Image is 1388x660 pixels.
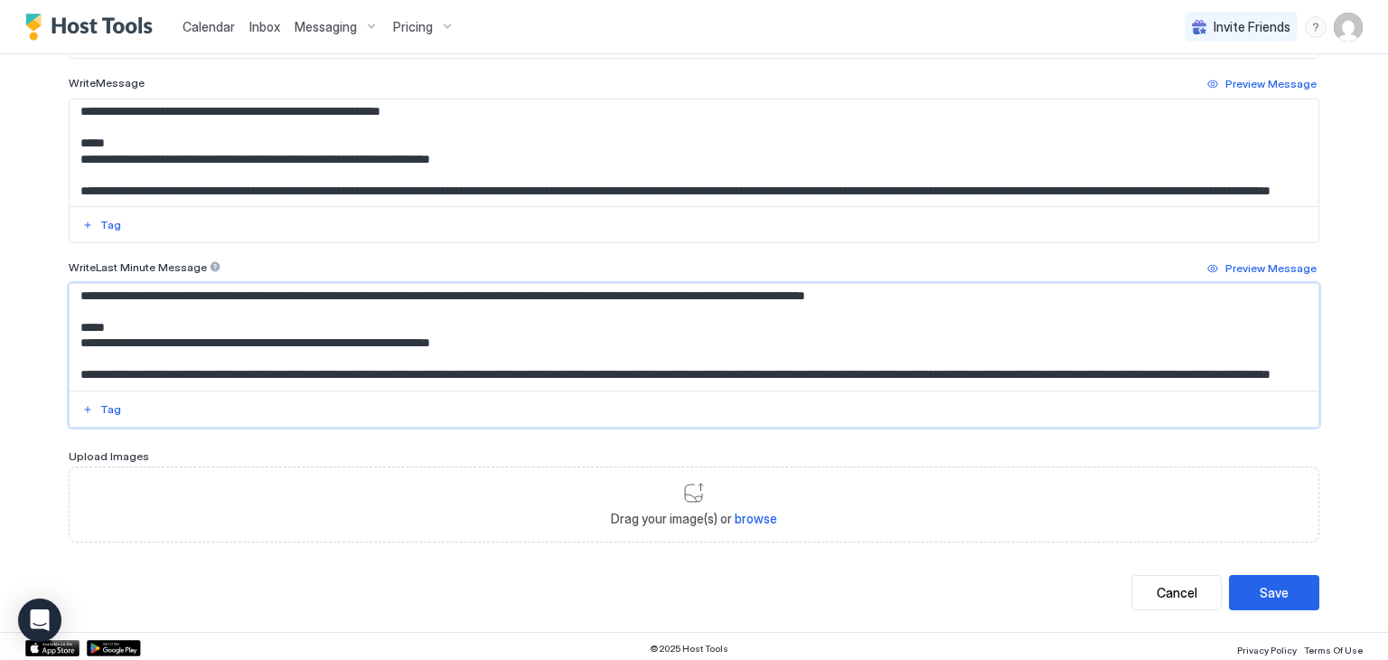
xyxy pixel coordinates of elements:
[1334,13,1363,42] div: User profile
[1205,258,1319,279] button: Preview Message
[1157,583,1197,602] div: Cancel
[80,214,124,236] button: Tag
[18,599,61,642] div: Open Intercom Messenger
[70,99,1318,206] textarea: Input Field
[69,449,149,463] span: Upload Images
[393,19,433,35] span: Pricing
[87,640,141,656] a: Google Play Store
[1304,639,1363,658] a: Terms Of Use
[1237,645,1297,655] span: Privacy Policy
[1225,76,1317,92] div: Preview Message
[100,217,121,233] div: Tag
[1260,583,1289,602] div: Save
[1229,575,1319,610] button: Save
[1305,16,1327,38] div: menu
[1237,639,1297,658] a: Privacy Policy
[1131,575,1222,610] button: Cancel
[735,511,777,526] span: browse
[1205,73,1319,95] button: Preview Message
[249,17,280,36] a: Inbox
[183,17,235,36] a: Calendar
[70,284,1318,391] textarea: Input Field
[249,19,280,34] span: Inbox
[80,399,124,420] button: Tag
[611,511,777,527] span: Drag your image(s) or
[69,76,145,90] span: Write Message
[69,260,207,274] span: Write Last Minute Message
[295,19,357,35] span: Messaging
[100,401,121,418] div: Tag
[25,640,80,656] a: App Store
[1304,645,1363,655] span: Terms Of Use
[25,14,161,41] a: Host Tools Logo
[650,643,728,655] span: © 2025 Host Tools
[1214,19,1290,35] span: Invite Friends
[1225,260,1317,277] div: Preview Message
[183,19,235,34] span: Calendar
